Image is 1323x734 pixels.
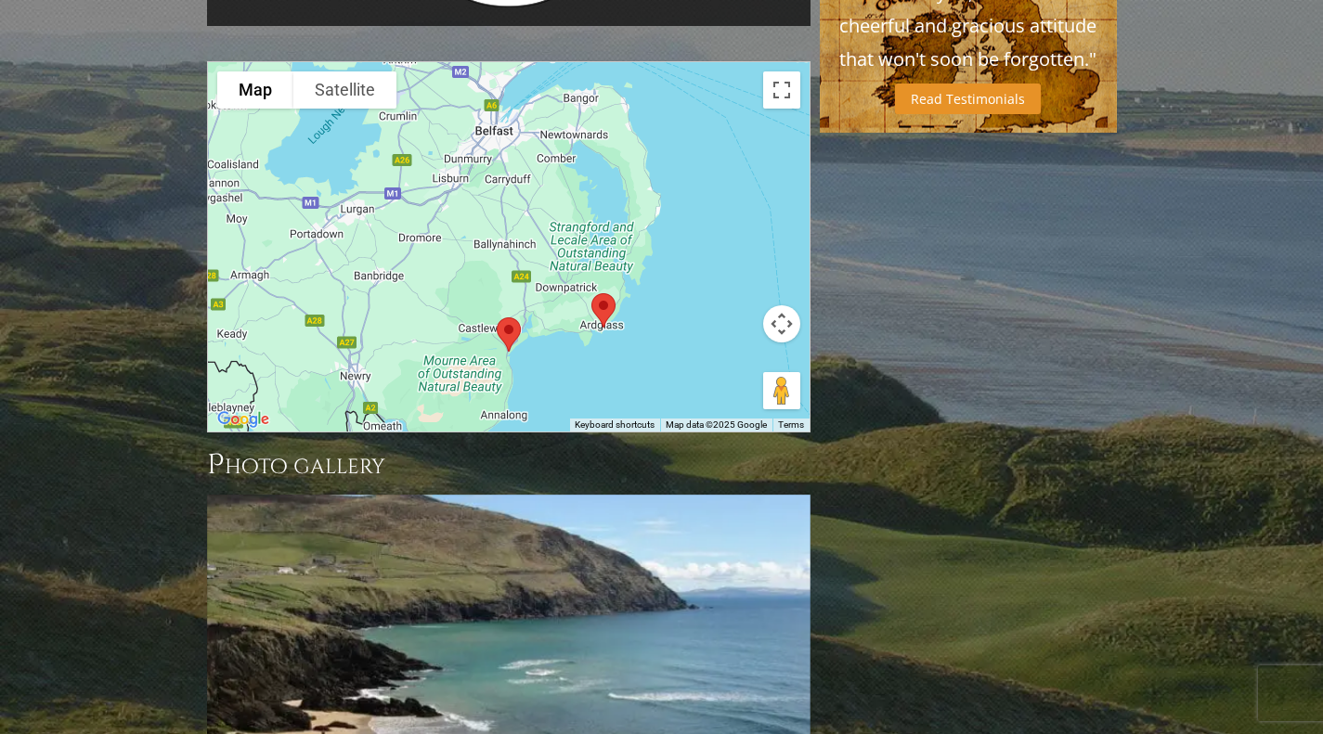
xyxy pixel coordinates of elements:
a: Terms (opens in new tab) [778,419,804,430]
h3: Photo Gallery [207,446,811,483]
button: Show satellite imagery [293,71,396,109]
button: Keyboard shortcuts [575,419,655,431]
a: Read Testimonials [895,84,1041,114]
a: Open this area in Google Maps (opens a new window) [213,407,274,431]
img: Google [213,407,274,431]
button: Drag Pegman onto the map to open Street View [763,372,800,409]
button: Toggle fullscreen view [763,71,800,109]
button: Show street map [217,71,293,109]
button: Map camera controls [763,305,800,342]
span: Map data ©2025 Google [666,419,767,430]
